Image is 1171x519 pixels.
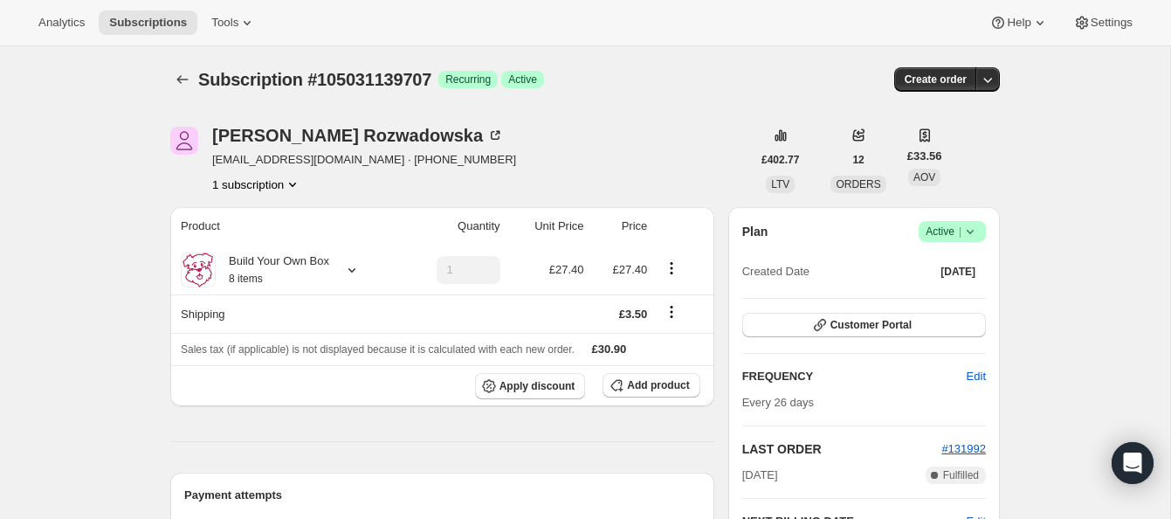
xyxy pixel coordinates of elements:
[170,67,195,92] button: Subscriptions
[28,10,95,35] button: Analytics
[926,223,979,240] span: Active
[742,440,942,458] h2: LAST ORDER
[401,207,505,246] th: Quantity
[742,467,778,484] span: [DATE]
[979,10,1058,35] button: Help
[445,73,491,86] span: Recurring
[658,302,685,322] button: Shipping actions
[1112,442,1154,484] div: Open Intercom Messenger
[742,313,986,337] button: Customer Portal
[742,396,814,409] span: Every 26 days
[627,378,689,392] span: Add product
[170,127,198,155] span: Anna Rozwadowska
[959,225,961,239] span: |
[499,379,575,393] span: Apply discount
[198,70,431,89] span: Subscription #105031139707
[830,318,912,332] span: Customer Portal
[751,148,809,172] button: £402.77
[894,67,977,92] button: Create order
[211,16,238,30] span: Tools
[907,148,942,165] span: £33.56
[38,16,85,30] span: Analytics
[181,253,216,287] img: product img
[842,148,874,172] button: 12
[956,363,996,391] button: Edit
[589,207,653,246] th: Price
[475,373,586,399] button: Apply discount
[109,16,187,30] span: Subscriptions
[941,442,986,455] a: #131992
[940,265,975,279] span: [DATE]
[170,207,401,246] th: Product
[549,263,584,276] span: £27.40
[184,487,700,504] h2: Payment attempts
[1063,10,1143,35] button: Settings
[603,373,699,398] button: Add product
[1007,16,1030,30] span: Help
[852,153,864,167] span: 12
[506,207,589,246] th: Unit Price
[212,151,516,169] span: [EMAIL_ADDRESS][DOMAIN_NAME] · [PHONE_NUMBER]
[941,440,986,458] button: #131992
[761,153,799,167] span: £402.77
[930,259,986,284] button: [DATE]
[742,223,768,240] h2: Plan
[592,343,627,356] span: £30.90
[170,294,401,333] th: Shipping
[212,176,301,193] button: Product actions
[212,127,504,144] div: [PERSON_NAME] Rozwadowska
[201,10,266,35] button: Tools
[99,10,197,35] button: Subscriptions
[836,178,880,190] span: ORDERS
[216,253,329,287] div: Build Your Own Box
[658,259,685,278] button: Product actions
[913,171,935,183] span: AOV
[905,73,967,86] span: Create order
[742,368,967,385] h2: FREQUENCY
[181,343,575,356] span: Sales tax (if applicable) is not displayed because it is calculated with each new order.
[619,308,648,321] span: £3.50
[229,273,263,285] small: 8 items
[742,263,809,280] span: Created Date
[613,263,648,276] span: £27.40
[943,468,979,482] span: Fulfilled
[967,368,986,385] span: Edit
[1091,16,1133,30] span: Settings
[508,73,537,86] span: Active
[771,178,789,190] span: LTV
